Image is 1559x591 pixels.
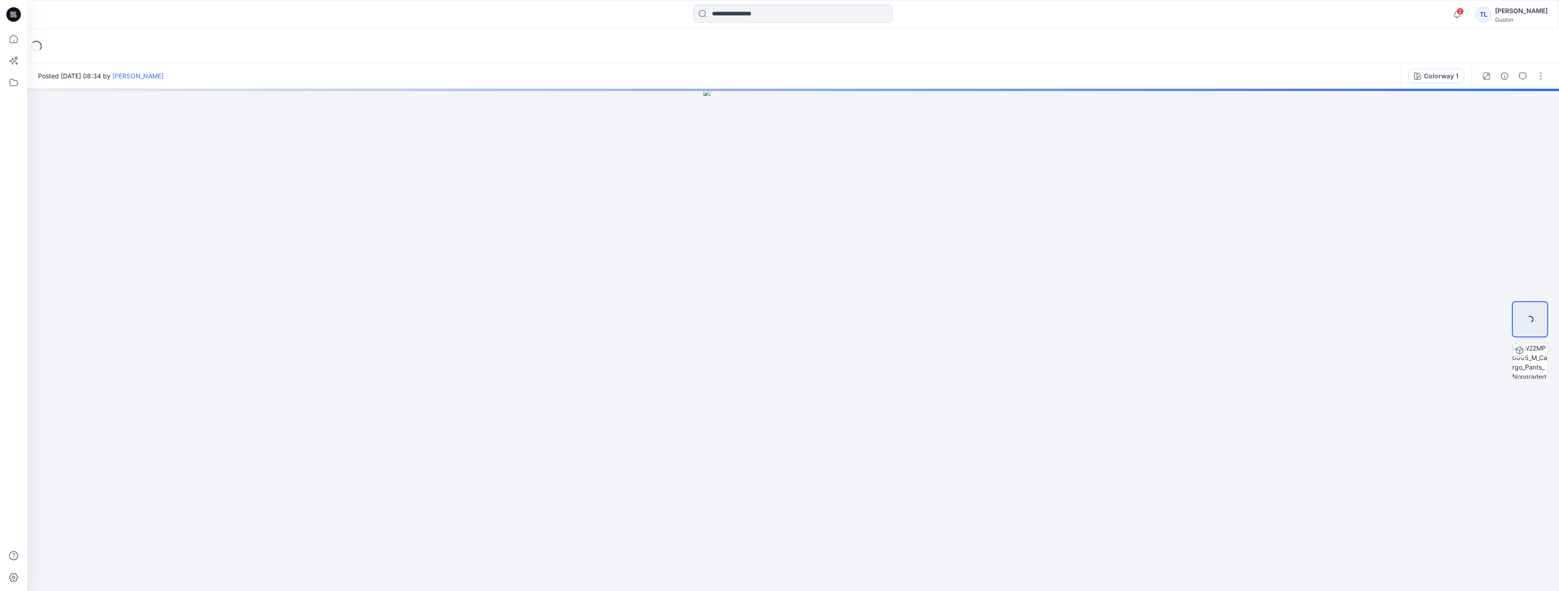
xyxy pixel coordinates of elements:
[1497,69,1512,83] button: Details
[1457,8,1464,15] span: 2
[1495,5,1548,16] div: [PERSON_NAME]
[1475,6,1491,23] div: TL
[1408,69,1464,83] button: Colorway 1
[1495,16,1548,23] div: Guston
[1512,343,1548,379] img: FW22MP0005_M_Cargo_Pants_Nongraded Colorway 1
[112,72,164,80] a: [PERSON_NAME]
[38,71,164,81] span: Posted [DATE] 08:34 by
[1424,71,1458,81] div: Colorway 1
[703,89,883,591] img: eyJhbGciOiJIUzI1NiIsImtpZCI6IjAiLCJzbHQiOiJzZXMiLCJ0eXAiOiJKV1QifQ.eyJkYXRhIjp7InR5cGUiOiJzdG9yYW...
